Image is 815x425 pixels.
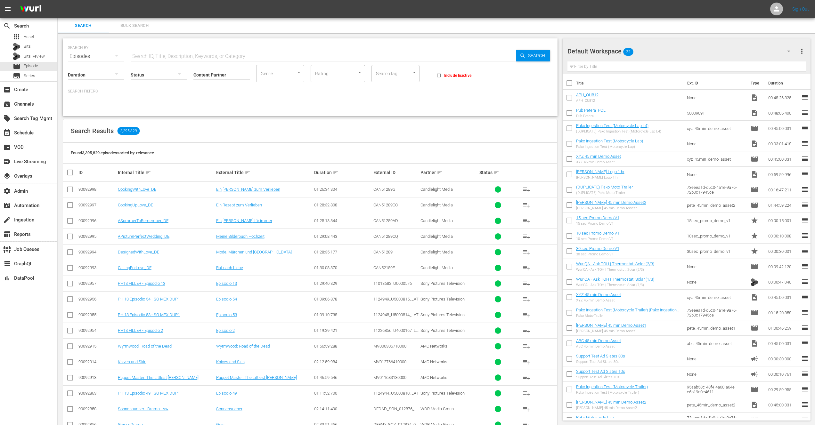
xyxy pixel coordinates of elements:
button: playlist_add [519,354,534,370]
td: 00:45:00.031 [766,121,801,136]
span: reorder [801,370,809,378]
a: CookingWithLove_DE [118,187,156,192]
a: Support Test Ad Slates 30s [576,354,625,358]
span: Video [751,94,758,101]
a: Sign Out [792,6,809,12]
td: 00:03:01.418 [766,136,801,151]
span: Episode [751,186,758,194]
td: pete_45min_demo_asset2 [684,197,748,213]
a: PH13 FILLER - Episodio 2 [118,328,163,333]
span: Search Tag Mgmt [3,115,11,122]
span: 11226856_U4000167_LAT [373,328,419,338]
div: Pub Petera [576,114,606,118]
span: Search [526,50,550,61]
span: Schedule [3,129,11,137]
a: Pub Petera_POL [576,108,606,113]
a: Support Test Ad Slates 10s [576,369,625,374]
span: playlist_add [523,217,530,225]
span: reorder [801,170,809,178]
td: 00:00:15.001 [766,213,801,228]
div: 90092993 [78,265,116,270]
span: Episode [751,386,758,393]
div: (DUPLICATE) Pako Moto-Trailer [576,191,633,195]
span: playlist_add [523,295,530,303]
span: reorder [801,140,809,147]
span: reorder [801,293,809,301]
span: Sony Pictures Television [420,281,465,286]
span: CAN52189E [373,265,395,270]
div: Bits [13,43,20,51]
td: 00:00:47.040 [766,274,801,290]
div: 01:09:10.738 [314,312,371,317]
div: 01:29:08.443 [314,234,371,239]
div: Status [479,169,517,176]
span: Asset [24,34,34,40]
span: Job Queues [3,245,11,253]
td: xyz_45min_demo_asset [684,290,748,305]
span: Search Results [71,127,114,135]
span: sort [437,170,443,175]
span: playlist_add [523,248,530,256]
a: CallingForLove_DE [118,265,151,270]
button: playlist_add [519,182,534,197]
div: 90092957 [78,281,116,286]
span: Episode [24,63,38,69]
td: None [684,90,748,105]
span: Reports [3,230,11,238]
td: 95aab58c-48f4-4a60-a64e-c6b19c0c4611 [684,382,748,397]
a: Mode, Märchen und [GEOGRAPHIC_DATA] [216,250,292,254]
a: Episodio 13 [216,281,237,286]
span: Episode [751,309,758,317]
a: Puppet Master: The Littlest [PERSON_NAME] [118,375,199,380]
button: playlist_add [519,370,534,385]
div: 90092956 [78,297,116,301]
div: 01:25:13.344 [314,218,371,223]
button: playlist_add [519,323,534,338]
a: 30 sec Promo Demo V1 [576,246,619,251]
span: Video [751,140,758,148]
td: None [684,167,748,182]
span: 3,395,829 [118,127,140,135]
div: Bits Review [13,52,20,60]
span: Video [751,340,758,347]
span: CAN51289CC [373,203,398,207]
span: reorder [801,124,809,132]
td: 00:09:42.120 [766,259,801,274]
a: Pako Ingestion Test (Motorcycle Lap L4) [576,123,648,128]
td: 00:45:00.031 [766,290,801,305]
td: 73eeea1d-d5c0-4a1e-9a76-72b0c17945ce [684,182,748,197]
img: TV Bits [751,278,758,286]
div: Pako Ingestion Test (Motorcycle Trailer) [576,390,648,395]
div: Support Test Ad Slates 10s [576,375,625,379]
span: Video [751,171,758,178]
span: reorder [801,155,809,163]
a: Ein [PERSON_NAME] für immer [216,218,272,223]
span: 1124948_U5000814_LAT [373,312,419,317]
div: [PERSON_NAME] 45 min Demo Asset2 [576,206,646,210]
a: [PERSON_NAME] Logo 1 hr [576,169,624,174]
a: Knives and Skin [118,359,146,364]
div: APH_OU812 [576,99,599,103]
span: playlist_add [523,374,530,381]
td: 00:59:59.996 [766,167,801,182]
span: Include Inactive [444,73,471,78]
th: Type [747,74,764,92]
a: Episodio 49 [216,391,237,396]
div: 02:12:59.984 [314,359,371,364]
div: 01:28:35.177 [314,250,371,254]
button: playlist_add [519,245,534,260]
span: playlist_add [523,358,530,366]
span: Search [3,22,11,30]
span: Bits Review [24,53,45,60]
div: 90092996 [78,218,116,223]
span: sort [493,170,499,175]
a: 10 sec Promo Demo V1 [576,231,619,236]
a: Ruf nach Liebe [216,265,243,270]
span: Asset [13,33,20,41]
span: Series [24,73,35,79]
div: 01:29:40.329 [314,281,371,286]
div: Pako Moto-Trailer [576,314,682,318]
a: PH13 FILLER - Episodio 13 [118,281,165,286]
div: 01:19:29.421 [314,328,371,333]
span: Search [61,22,105,29]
